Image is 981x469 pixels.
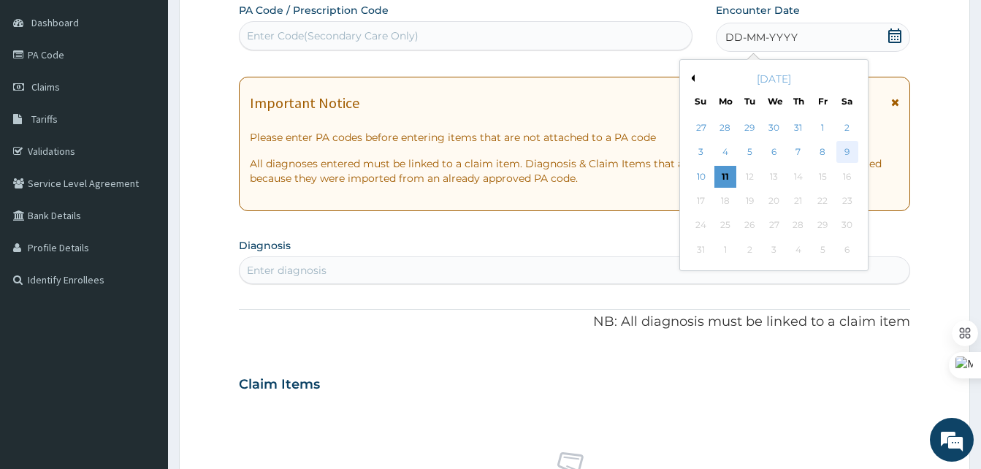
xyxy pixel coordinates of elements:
div: Not available Saturday, August 16th, 2025 [836,166,858,188]
div: Not available Saturday, August 30th, 2025 [836,215,858,237]
div: Choose Tuesday, July 29th, 2025 [738,117,760,139]
div: Minimize live chat window [240,7,275,42]
div: Choose Monday, August 4th, 2025 [714,142,736,164]
h1: Important Notice [250,95,359,111]
label: Diagnosis [239,238,291,253]
div: Not available Wednesday, September 3rd, 2025 [763,239,785,261]
div: Enter Code(Secondary Care Only) [247,28,419,43]
div: Th [792,95,804,107]
div: Not available Friday, August 22nd, 2025 [812,190,833,212]
div: Sa [841,95,853,107]
div: Not available Sunday, August 17th, 2025 [690,190,712,212]
div: Enter diagnosis [247,263,327,278]
div: Mo [719,95,731,107]
div: Not available Tuesday, August 12th, 2025 [738,166,760,188]
div: Choose Friday, August 8th, 2025 [812,142,833,164]
div: [DATE] [686,72,862,86]
div: Not available Sunday, August 31st, 2025 [690,239,712,261]
div: Not available Tuesday, August 26th, 2025 [738,215,760,237]
div: Not available Monday, August 18th, 2025 [714,190,736,212]
div: Not available Wednesday, August 27th, 2025 [763,215,785,237]
div: Choose Saturday, August 9th, 2025 [836,142,858,164]
span: We're online! [85,141,202,289]
div: Not available Monday, September 1st, 2025 [714,239,736,261]
div: Not available Tuesday, August 19th, 2025 [738,190,760,212]
p: All diagnoses entered must be linked to a claim item. Diagnosis & Claim Items that are visible bu... [250,156,899,186]
div: Not available Wednesday, August 20th, 2025 [763,190,785,212]
div: Not available Friday, August 29th, 2025 [812,215,833,237]
div: Not available Saturday, September 6th, 2025 [836,239,858,261]
span: DD-MM-YYYY [725,30,798,45]
div: Chat with us now [76,82,245,101]
div: Choose Sunday, August 10th, 2025 [690,166,712,188]
div: Choose Sunday, July 27th, 2025 [690,117,712,139]
span: Claims [31,80,60,94]
div: Not available Saturday, August 23rd, 2025 [836,190,858,212]
div: Choose Thursday, August 7th, 2025 [787,142,809,164]
div: Choose Sunday, August 3rd, 2025 [690,142,712,164]
div: Choose Wednesday, July 30th, 2025 [763,117,785,139]
span: Tariffs [31,113,58,126]
div: Su [695,95,707,107]
img: d_794563401_company_1708531726252_794563401 [27,73,59,110]
div: Fr [817,95,829,107]
div: Not available Thursday, August 28th, 2025 [787,215,809,237]
div: Choose Monday, July 28th, 2025 [714,117,736,139]
p: NB: All diagnosis must be linked to a claim item [239,313,910,332]
label: PA Code / Prescription Code [239,3,389,18]
h3: Claim Items [239,377,320,393]
div: Not available Monday, August 25th, 2025 [714,215,736,237]
div: Choose Friday, August 1st, 2025 [812,117,833,139]
div: Not available Friday, September 5th, 2025 [812,239,833,261]
div: We [768,95,780,107]
div: Choose Thursday, July 31st, 2025 [787,117,809,139]
div: Not available Thursday, September 4th, 2025 [787,239,809,261]
span: Dashboard [31,16,79,29]
div: Choose Monday, August 11th, 2025 [714,166,736,188]
div: month 2025-08 [689,116,859,262]
div: Not available Thursday, August 14th, 2025 [787,166,809,188]
div: Not available Sunday, August 24th, 2025 [690,215,712,237]
div: Choose Wednesday, August 6th, 2025 [763,142,785,164]
button: Previous Month [687,75,695,82]
p: Please enter PA codes before entering items that are not attached to a PA code [250,130,899,145]
div: Choose Tuesday, August 5th, 2025 [738,142,760,164]
div: Not available Friday, August 15th, 2025 [812,166,833,188]
div: Not available Tuesday, September 2nd, 2025 [738,239,760,261]
label: Encounter Date [716,3,800,18]
div: Not available Wednesday, August 13th, 2025 [763,166,785,188]
div: Not available Thursday, August 21st, 2025 [787,190,809,212]
div: Choose Saturday, August 2nd, 2025 [836,117,858,139]
div: Tu [743,95,755,107]
textarea: Type your message and hit 'Enter' [7,313,278,365]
